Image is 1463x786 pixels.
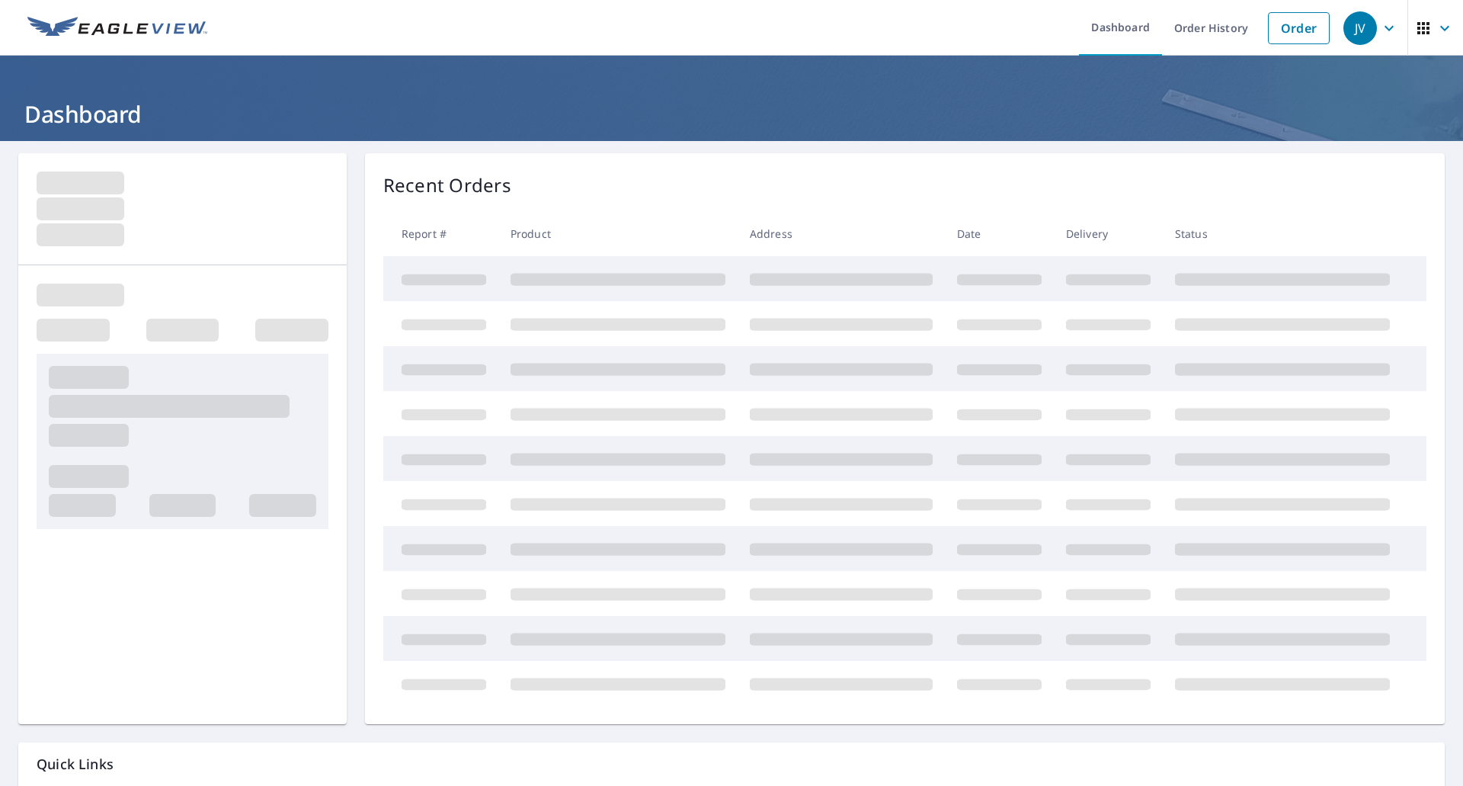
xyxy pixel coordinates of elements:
th: Address [738,211,945,256]
th: Delivery [1054,211,1163,256]
th: Product [498,211,738,256]
th: Status [1163,211,1402,256]
p: Recent Orders [383,172,511,199]
img: EV Logo [27,17,207,40]
th: Report # [383,211,498,256]
p: Quick Links [37,755,1426,774]
h1: Dashboard [18,98,1445,130]
a: Order [1268,12,1330,44]
th: Date [945,211,1054,256]
div: JV [1343,11,1377,45]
